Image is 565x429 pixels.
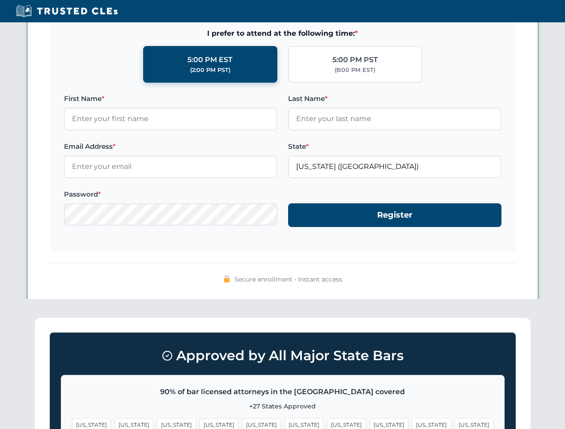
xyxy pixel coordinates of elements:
[72,386,493,398] p: 90% of bar licensed attorneys in the [GEOGRAPHIC_DATA] covered
[64,28,501,39] span: I prefer to attend at the following time:
[288,108,501,130] input: Enter your last name
[187,54,233,66] div: 5:00 PM EST
[64,93,277,104] label: First Name
[64,108,277,130] input: Enter your first name
[223,275,230,282] img: 🔒
[13,4,120,18] img: Trusted CLEs
[288,156,501,178] input: Florida (FL)
[72,401,493,411] p: +27 States Approved
[335,66,375,75] div: (8:00 PM EST)
[288,93,501,104] label: Last Name
[61,344,505,368] h3: Approved by All Major State Bars
[190,66,230,75] div: (2:00 PM PST)
[64,141,277,152] label: Email Address
[64,156,277,178] input: Enter your email
[332,54,378,66] div: 5:00 PM PST
[288,203,501,227] button: Register
[288,141,501,152] label: State
[64,189,277,200] label: Password
[234,274,342,284] span: Secure enrollment • Instant access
